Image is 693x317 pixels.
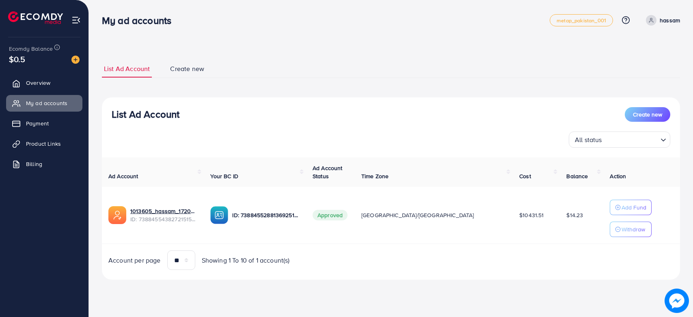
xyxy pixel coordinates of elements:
span: metap_pakistan_001 [557,18,606,23]
div: <span class='underline'>1013605_hassam_1720258849996</span></br>7388455438272151568 [130,207,197,224]
span: Your BC ID [210,172,238,180]
button: Add Fund [610,200,652,215]
span: $0.5 [9,53,26,65]
a: 1013605_hassam_1720258849996 [130,207,197,215]
span: ID: 7388455438272151568 [130,215,197,223]
p: hassam [660,15,680,25]
span: Payment [26,119,49,127]
span: [GEOGRAPHIC_DATA]/[GEOGRAPHIC_DATA] [361,211,474,219]
a: Payment [6,115,82,132]
img: image [665,289,689,313]
a: hassam [643,15,680,26]
p: Add Fund [622,203,646,212]
button: Withdraw [610,222,652,237]
span: Create new [633,110,662,119]
h3: My ad accounts [102,15,178,26]
span: Billing [26,160,42,168]
a: My ad accounts [6,95,82,111]
div: Search for option [569,132,670,148]
a: Billing [6,156,82,172]
p: ID: 7388455288136925185 [232,210,299,220]
img: ic-ads-acc.e4c84228.svg [108,206,126,224]
span: Account per page [108,256,161,265]
span: Product Links [26,140,61,148]
span: Create new [170,64,204,73]
input: Search for option [604,132,657,146]
img: ic-ba-acc.ded83a64.svg [210,206,228,224]
span: Cost [519,172,531,180]
span: Ecomdy Balance [9,45,53,53]
span: List Ad Account [104,64,150,73]
img: image [71,56,80,64]
h3: List Ad Account [112,108,179,120]
span: Ad Account Status [313,164,343,180]
span: Approved [313,210,348,220]
a: metap_pakistan_001 [550,14,613,26]
span: $10431.51 [519,211,544,219]
span: All status [573,134,604,146]
span: Showing 1 To 10 of 1 account(s) [202,256,290,265]
span: $14.23 [566,211,583,219]
img: logo [8,11,63,24]
span: Action [610,172,626,180]
span: Time Zone [361,172,389,180]
p: Withdraw [622,224,645,234]
button: Create new [625,107,670,122]
img: menu [71,15,81,25]
span: Overview [26,79,50,87]
a: Overview [6,75,82,91]
span: Ad Account [108,172,138,180]
span: My ad accounts [26,99,67,107]
span: Balance [566,172,588,180]
a: Product Links [6,136,82,152]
